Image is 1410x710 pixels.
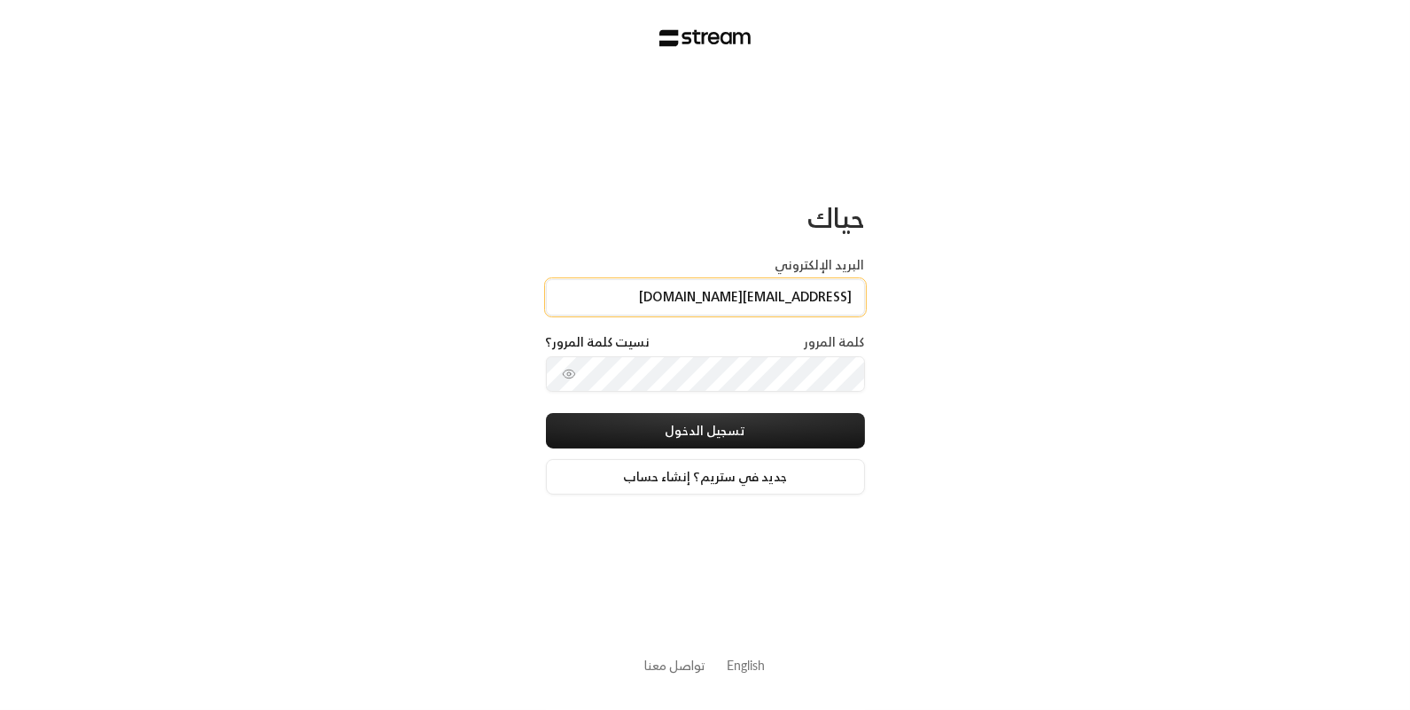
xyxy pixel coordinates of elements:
[775,256,865,274] label: البريد الإلكتروني
[645,656,706,675] button: تواصل معنا
[645,654,706,676] a: تواصل معنا
[546,459,865,495] a: جديد في ستريم؟ إنشاء حساب
[555,360,583,388] button: toggle password visibility
[546,413,865,449] button: تسجيل الدخول
[659,29,751,47] img: Stream Logo
[546,333,650,351] a: نسيت كلمة المرور؟
[808,194,865,241] span: حياك
[805,333,865,351] label: كلمة المرور
[728,649,766,682] a: English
